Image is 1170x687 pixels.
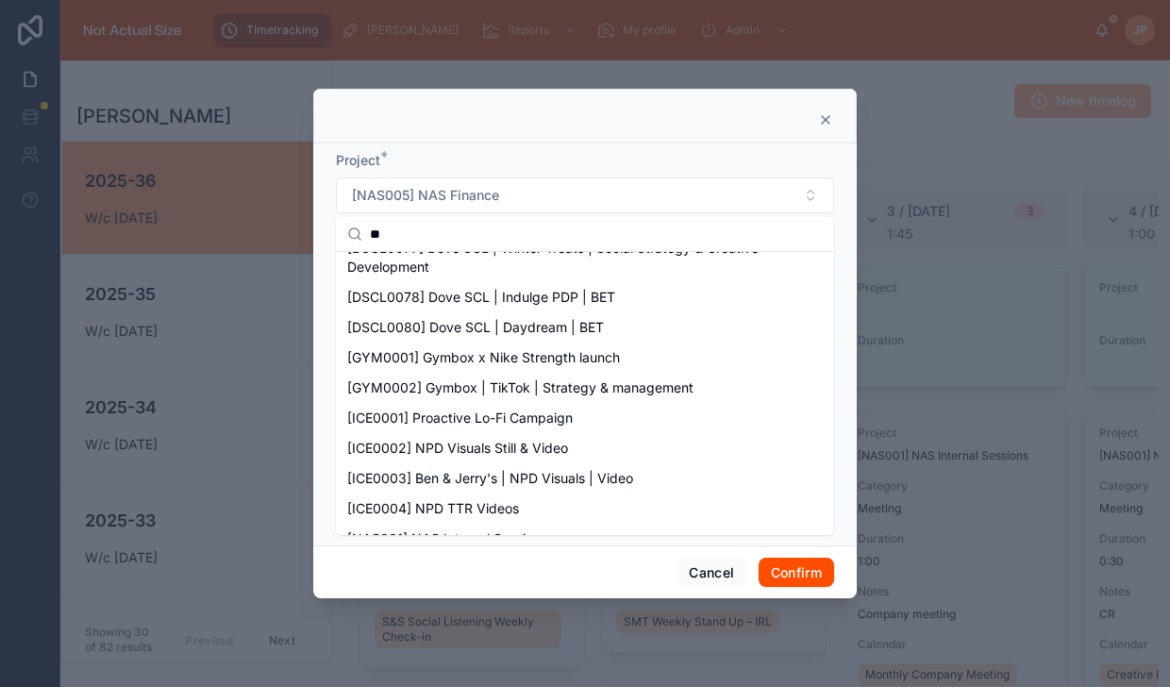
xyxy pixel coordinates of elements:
[677,558,746,588] button: Cancel
[347,239,800,276] span: [DSCL0077] Dove SCL | Winter Treats | Social Strategy & Creative Development
[352,186,499,205] span: [NAS005] NAS Finance
[347,318,604,337] span: [DSCL0080] Dove SCL | Daydream | BET
[347,529,547,548] span: [NAS001] NAS Internal Sessions
[347,378,694,397] span: [GYM0002] Gymbox | TikTok | Strategy & management
[336,152,380,168] span: Project
[347,499,519,518] span: [ICE0004] NPD TTR Videos
[347,288,615,307] span: [DSCL0078] Dove SCL | Indulge PDP | BET
[336,252,834,535] div: Suggestions
[347,348,620,367] span: [GYM0001] Gymbox x Nike Strength launch
[347,469,633,488] span: [ICE0003] Ben & Jerry's | NPD Visuals | Video
[347,439,568,458] span: [ICE0002] NPD Visuals Still & Video
[759,558,834,588] button: Confirm
[336,177,834,213] button: Select Button
[347,409,573,427] span: [ICE0001] Proactive Lo-Fi Campaign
